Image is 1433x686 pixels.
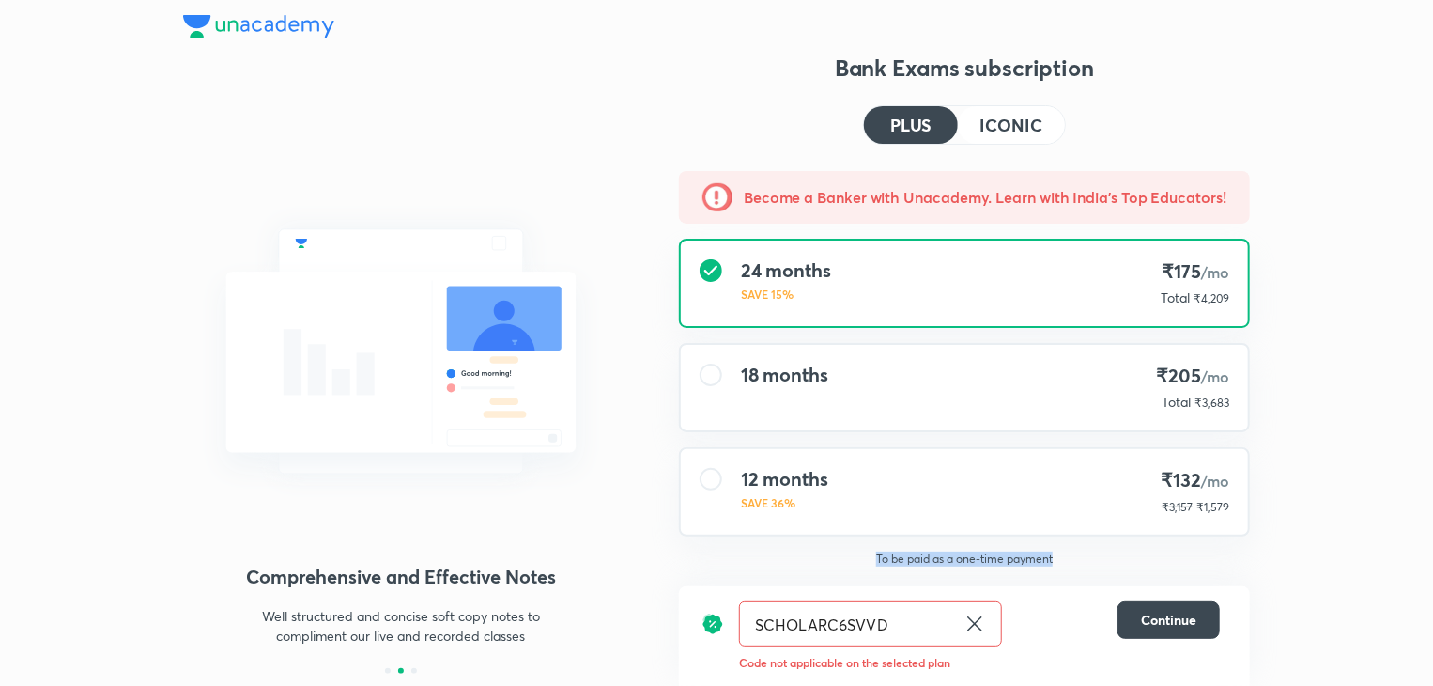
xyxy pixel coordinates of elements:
[679,53,1250,83] h3: Bank Exams subscription
[739,654,1220,671] p: Code not applicable on the selected plan
[1154,364,1229,389] h4: ₹205
[1201,471,1229,491] span: /mo
[1194,291,1229,305] span: ₹4,209
[741,286,831,303] p: SAVE 15%
[1162,393,1191,412] p: Total
[183,188,619,515] img: chat_with_educator_6cb3c64761.svg
[701,601,724,647] img: discount
[1141,611,1196,630] span: Continue
[980,117,1042,133] h4: ICONIC
[1201,366,1229,386] span: /mo
[740,602,956,647] input: Have a referral code?
[183,15,334,38] img: Company Logo
[864,106,958,144] button: PLUS
[1162,499,1193,516] p: ₹3,157
[1194,396,1229,410] span: ₹3,683
[741,364,828,386] h4: 18 months
[1153,259,1229,285] h4: ₹175
[1161,288,1190,307] p: Total
[1162,468,1229,493] h4: ₹132
[741,468,828,491] h4: 12 months
[890,117,932,133] h4: PLUS
[183,563,619,591] h4: Comprehensive and Effective Notes
[744,186,1226,209] h5: Become a Banker with Unacademy. Learn with India's Top Educators!
[238,606,564,646] p: Well structured and concise soft copy notes to compliment our live and recorded classes
[1117,601,1220,639] button: Continue
[958,106,1065,144] button: ICONIC
[741,494,828,511] p: SAVE 36%
[1196,500,1229,514] span: ₹1,579
[741,259,831,282] h4: 24 months
[702,182,732,212] img: -
[664,552,1265,567] p: To be paid as a one-time payment
[1201,262,1229,282] span: /mo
